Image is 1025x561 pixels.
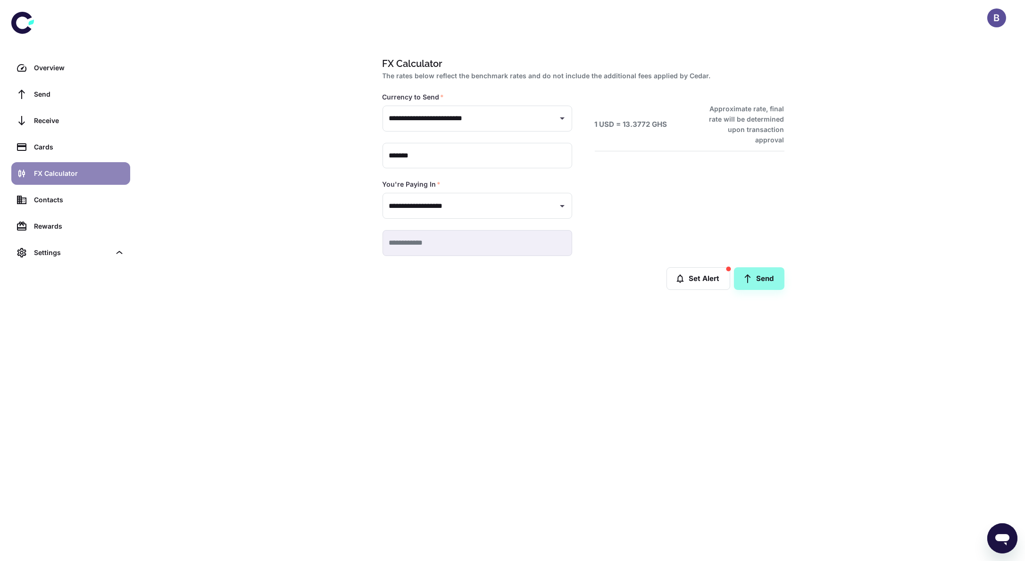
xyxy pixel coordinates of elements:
[556,199,569,213] button: Open
[383,57,781,71] h1: FX Calculator
[987,8,1006,27] button: B
[383,92,444,102] label: Currency to Send
[34,142,125,152] div: Cards
[667,267,730,290] button: Set Alert
[11,57,130,79] a: Overview
[734,267,784,290] a: Send
[11,83,130,106] a: Send
[595,119,667,130] h6: 1 USD = 13.3772 GHS
[11,215,130,238] a: Rewards
[11,136,130,158] a: Cards
[34,89,125,99] div: Send
[699,104,784,145] h6: Approximate rate, final rate will be determined upon transaction approval
[11,162,130,185] a: FX Calculator
[34,195,125,205] div: Contacts
[11,189,130,211] a: Contacts
[34,168,125,179] div: FX Calculator
[11,109,130,132] a: Receive
[11,241,130,264] div: Settings
[34,247,110,258] div: Settings
[383,180,441,189] label: You're Paying In
[556,112,569,125] button: Open
[34,115,125,126] div: Receive
[34,221,125,231] div: Rewards
[34,63,125,73] div: Overview
[987,523,1017,553] iframe: Button to launch messaging window, conversation in progress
